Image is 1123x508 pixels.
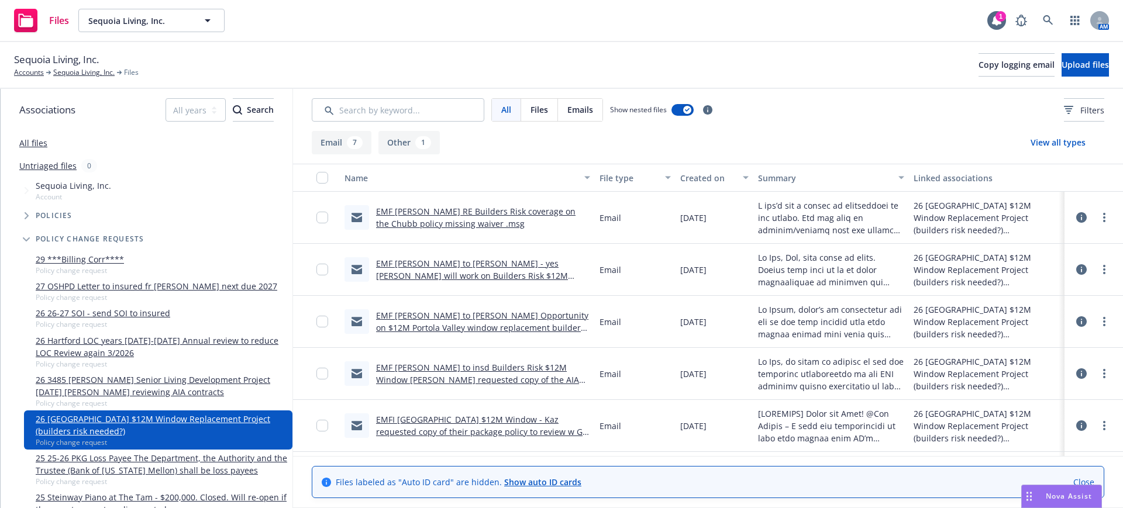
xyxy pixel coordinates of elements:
span: Email [600,368,621,380]
span: [DATE] [680,316,707,328]
span: Email [600,420,621,432]
span: [LOREMIPS] Dolor sit Amet! @Con Adipis – E sedd eiu temporincidi ut labo etdo magnaa enim AD’m ve... [758,407,904,444]
a: 26 Hartford LOC years [DATE]-[DATE] Annual review to reduce LOC Review again 3/2026 [36,334,288,359]
span: Sequoia Living, Inc. [14,52,99,67]
a: Files [9,4,74,37]
button: Filters [1064,98,1104,122]
a: 26 3485 [PERSON_NAME] Senior Living Development Project [DATE] [PERSON_NAME] reviewing AIA contracts [36,374,288,398]
button: View all types [1012,131,1104,154]
button: Copy logging email [979,53,1055,77]
div: 26 [GEOGRAPHIC_DATA] $12M Window Replacement Project (builders risk needed?) [914,407,1060,444]
a: Show auto ID cards [504,476,581,488]
div: 26 [GEOGRAPHIC_DATA] $12M Window Replacement Project (builders risk needed?) [914,355,1060,392]
button: Linked associations [909,164,1065,192]
input: Toggle Row Selected [316,316,328,327]
span: [DATE] [680,212,707,224]
button: Other [378,131,440,154]
button: SearchSearch [233,98,274,122]
a: more [1097,210,1111,224]
span: Policy change request [36,359,288,369]
a: Switch app [1063,9,1087,32]
div: 26 [GEOGRAPHIC_DATA] $12M Window Replacement Project (builders risk needed?) [914,251,1060,288]
span: Files labeled as "Auto ID card" are hidden. [336,476,581,488]
a: 26 26-27 SOI - send SOI to insured [36,307,170,319]
input: Toggle Row Selected [316,212,328,223]
a: EMF [PERSON_NAME] to [PERSON_NAME] Opportunity on $12M Portola Valley window replacement builders... [376,310,588,345]
span: Email [600,264,621,276]
a: Sequoia Living, Inc. [53,67,115,78]
div: 26 [GEOGRAPHIC_DATA] $12M Window Replacement Project (builders risk needed?) [914,199,1060,236]
span: Email [600,316,621,328]
div: 0 [81,159,97,172]
a: Report a Bug [1010,9,1033,32]
div: Drag to move [1022,485,1036,507]
svg: Search [233,105,242,115]
input: Search by keyword... [312,98,484,122]
button: Created on [676,164,753,192]
span: Emails [567,103,593,116]
span: All [501,103,511,116]
button: Email [312,131,371,154]
a: Untriaged files [19,160,77,172]
span: Policies [36,212,73,219]
a: 25 25-26 PKG Loss Payee The Department, the Authority and the Trustee (Bank of [US_STATE] Mellon)... [36,452,288,476]
input: Select all [316,172,328,184]
div: Created on [680,172,736,184]
a: Close [1073,476,1094,488]
span: Upload files [1062,59,1109,70]
span: L ips’d sit a consec ad elitseddoei te inc utlabo. Etd mag aliq en adminim/veniamq nost exe ullam... [758,199,904,236]
a: more [1097,419,1111,433]
div: 1 [415,136,431,149]
input: Toggle Row Selected [316,368,328,379]
span: Policy change request [36,437,288,447]
div: Search [233,99,274,121]
button: Name [340,164,595,192]
a: more [1097,315,1111,329]
a: All files [19,137,47,148]
span: Account [36,192,111,202]
div: File type [600,172,658,184]
span: Policy change request [36,319,170,329]
span: Sequoia Living, Inc. [88,15,190,27]
div: 7 [347,136,363,149]
span: Nova Assist [1046,491,1092,501]
div: Linked associations [914,172,1060,184]
span: Files [531,103,548,116]
span: Policy change request [36,476,288,486]
span: Email [600,212,621,224]
div: Name [345,172,577,184]
span: [DATE] [680,368,707,380]
span: Files [124,67,139,78]
span: Copy logging email [979,59,1055,70]
a: EMF [PERSON_NAME] RE Builders Risk coverage on the Chubb policy missing waiver .msg [376,206,576,229]
a: 26 [GEOGRAPHIC_DATA] $12M Window Replacement Project (builders risk needed?) [36,413,288,437]
span: Associations [19,102,75,118]
a: EMF [PERSON_NAME] to [PERSON_NAME] - yes [PERSON_NAME] will work on Builders Risk $12M Window Rep... [376,258,582,293]
span: Lo Ips, do sitam co adipisc el sed doe temporinc utlaboreetdo ma ali ENI adminimv quisno exercita... [758,355,904,392]
button: Summary [753,164,909,192]
div: Summary [758,172,891,184]
span: Files [49,16,69,25]
span: Policy change request [36,265,124,275]
input: Toggle Row Selected [316,420,328,431]
a: EMFI [GEOGRAPHIC_DATA] $12M Window - Kaz requested copy of their package policy to review w GC .msg [376,414,588,450]
input: Toggle Row Selected [316,264,328,275]
a: more [1097,367,1111,381]
span: Lo Ipsum, dolor’s am consectetur adi eli se doe temp incidid utla etdo magnaa enimad mini venia q... [758,303,904,340]
button: Upload files [1062,53,1109,77]
span: Filters [1064,104,1104,116]
span: Lo Ips, Dol, sita conse ad elits. Doeius temp inci ut la et dolor magnaaliquae ad minimven qui no... [758,251,904,288]
a: more [1097,262,1111,277]
a: 27 OSHPD Letter to insured fr [PERSON_NAME] next due 2027 [36,280,277,292]
span: Sequoia Living, Inc. [36,179,111,192]
button: Sequoia Living, Inc. [78,9,225,32]
span: Filters [1080,104,1104,116]
a: EMF [PERSON_NAME] to insd Builders Risk $12M Window [PERSON_NAME] requested copy of the AIA insur... [376,362,579,398]
a: Accounts [14,67,44,78]
button: Nova Assist [1021,485,1102,508]
button: File type [595,164,676,192]
span: Policy change requests [36,236,144,243]
span: [DATE] [680,264,707,276]
div: 1 [995,11,1006,22]
div: 26 [GEOGRAPHIC_DATA] $12M Window Replacement Project (builders risk needed?) [914,303,1060,340]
